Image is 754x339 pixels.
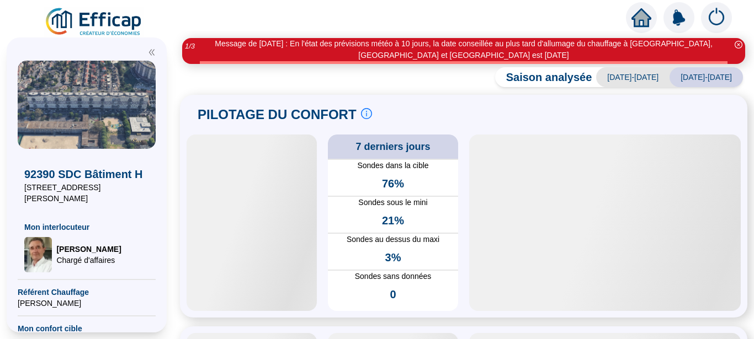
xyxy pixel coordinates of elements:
span: Sondes sous le mini [328,197,458,208]
span: info-circle [361,108,372,119]
span: close-circle [735,41,742,49]
span: 76% [382,176,404,191]
span: 3% [385,250,401,265]
span: [STREET_ADDRESS][PERSON_NAME] [24,182,149,204]
span: [DATE]-[DATE] [670,67,743,87]
span: 21% [382,213,404,228]
span: Saison analysée [495,69,592,85]
span: home [631,8,651,28]
img: alerts [701,2,732,33]
span: PILOTAGE DU CONFORT [198,106,357,123]
span: Mon confort cible [18,323,156,334]
span: Sondes sans données [328,271,458,282]
img: efficap energie logo [44,7,144,37]
div: Message de [DATE] : En l'état des prévisions météo à 10 jours, la date conseillée au plus tard d'... [200,38,728,61]
span: Référent Chauffage [18,287,156,298]
span: Sondes au dessus du maxi [328,234,458,245]
span: Mon interlocuteur [24,222,149,233]
span: 92390 SDC Bâtiment H [24,166,149,182]
i: 1 / 3 [185,42,195,50]
img: Chargé d'affaires [24,237,52,272]
span: Sondes dans la cible [328,160,458,171]
span: [PERSON_NAME] [56,244,121,255]
span: [DATE]-[DATE] [596,67,670,87]
span: double-left [148,49,156,56]
span: [PERSON_NAME] [18,298,156,309]
span: 0 [390,287,396,302]
img: alerts [663,2,694,33]
span: Chargé d'affaires [56,255,121,266]
span: 7 derniers jours [355,139,430,154]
